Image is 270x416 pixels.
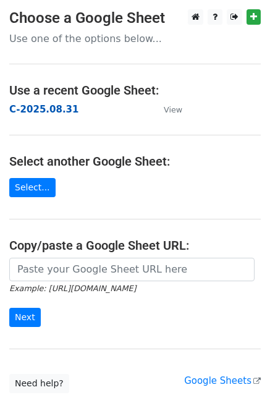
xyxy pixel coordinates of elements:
h4: Use a recent Google Sheet: [9,83,261,98]
div: 聊天小组件 [208,357,270,416]
a: Google Sheets [184,375,261,386]
small: Example: [URL][DOMAIN_NAME] [9,284,136,293]
h4: Select another Google Sheet: [9,154,261,169]
iframe: Chat Widget [208,357,270,416]
a: Select... [9,178,56,197]
a: C-2025.08.31 [9,104,78,115]
h3: Choose a Google Sheet [9,9,261,27]
input: Paste your Google Sheet URL here [9,258,255,281]
small: View [164,105,182,114]
input: Next [9,308,41,327]
a: Need help? [9,374,69,393]
h4: Copy/paste a Google Sheet URL: [9,238,261,253]
p: Use one of the options below... [9,32,261,45]
a: View [151,104,182,115]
